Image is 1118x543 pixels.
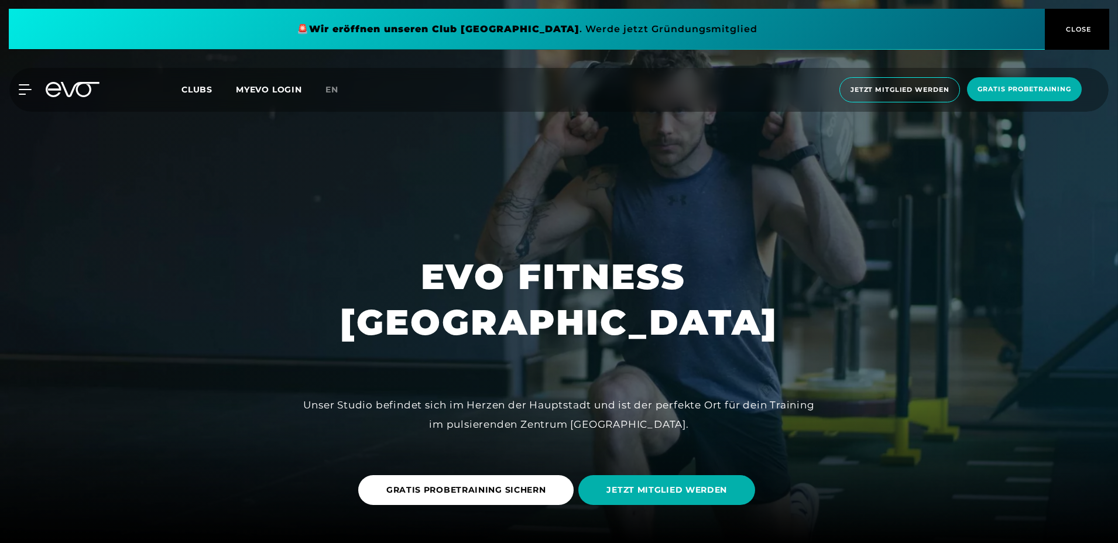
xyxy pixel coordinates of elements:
[358,466,579,514] a: GRATIS PROBETRAINING SICHERN
[325,84,338,95] span: en
[578,466,760,514] a: JETZT MITGLIED WERDEN
[296,396,822,434] div: Unser Studio befindet sich im Herzen der Hauptstadt und ist der perfekte Ort für dein Training im...
[181,84,212,95] span: Clubs
[1063,24,1092,35] span: CLOSE
[978,84,1071,94] span: Gratis Probetraining
[1045,9,1109,50] button: CLOSE
[236,84,302,95] a: MYEVO LOGIN
[850,85,949,95] span: Jetzt Mitglied werden
[606,484,727,496] span: JETZT MITGLIED WERDEN
[386,484,546,496] span: GRATIS PROBETRAINING SICHERN
[340,254,778,345] h1: EVO FITNESS [GEOGRAPHIC_DATA]
[181,84,236,95] a: Clubs
[325,83,352,97] a: en
[836,77,963,102] a: Jetzt Mitglied werden
[963,77,1085,102] a: Gratis Probetraining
